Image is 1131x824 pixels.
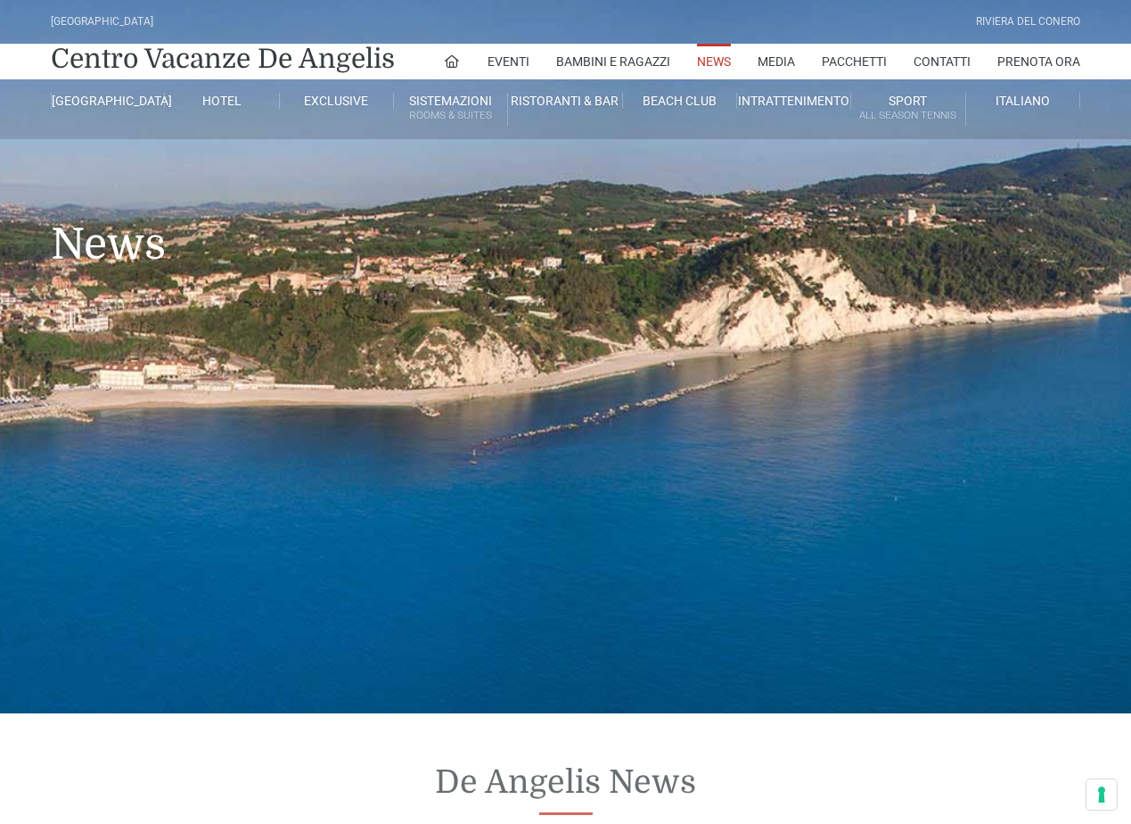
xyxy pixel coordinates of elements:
[394,93,508,126] a: SistemazioniRooms & Suites
[394,107,507,124] small: Rooms & Suites
[851,93,965,126] a: SportAll Season Tennis
[403,763,728,802] h1: De Angelis News
[488,44,529,79] a: Eventi
[758,44,795,79] a: Media
[737,93,851,109] a: Intrattenimento
[556,44,670,79] a: Bambini e Ragazzi
[623,93,737,109] a: Beach Club
[1086,779,1117,810] button: Le tue preferenze relative al consenso per le tecnologie di tracciamento
[997,44,1080,79] a: Prenota Ora
[508,93,622,109] a: Ristoranti & Bar
[822,44,887,79] a: Pacchetti
[976,13,1080,30] div: Riviera Del Conero
[851,107,964,124] small: All Season Tennis
[165,93,279,109] a: Hotel
[51,41,395,77] a: Centro Vacanze De Angelis
[51,139,1080,296] h1: News
[914,44,971,79] a: Contatti
[51,93,165,109] a: [GEOGRAPHIC_DATA]
[966,93,1080,109] a: Italiano
[51,13,153,30] div: [GEOGRAPHIC_DATA]
[996,94,1050,108] span: Italiano
[280,93,394,109] a: Exclusive
[697,44,731,79] a: News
